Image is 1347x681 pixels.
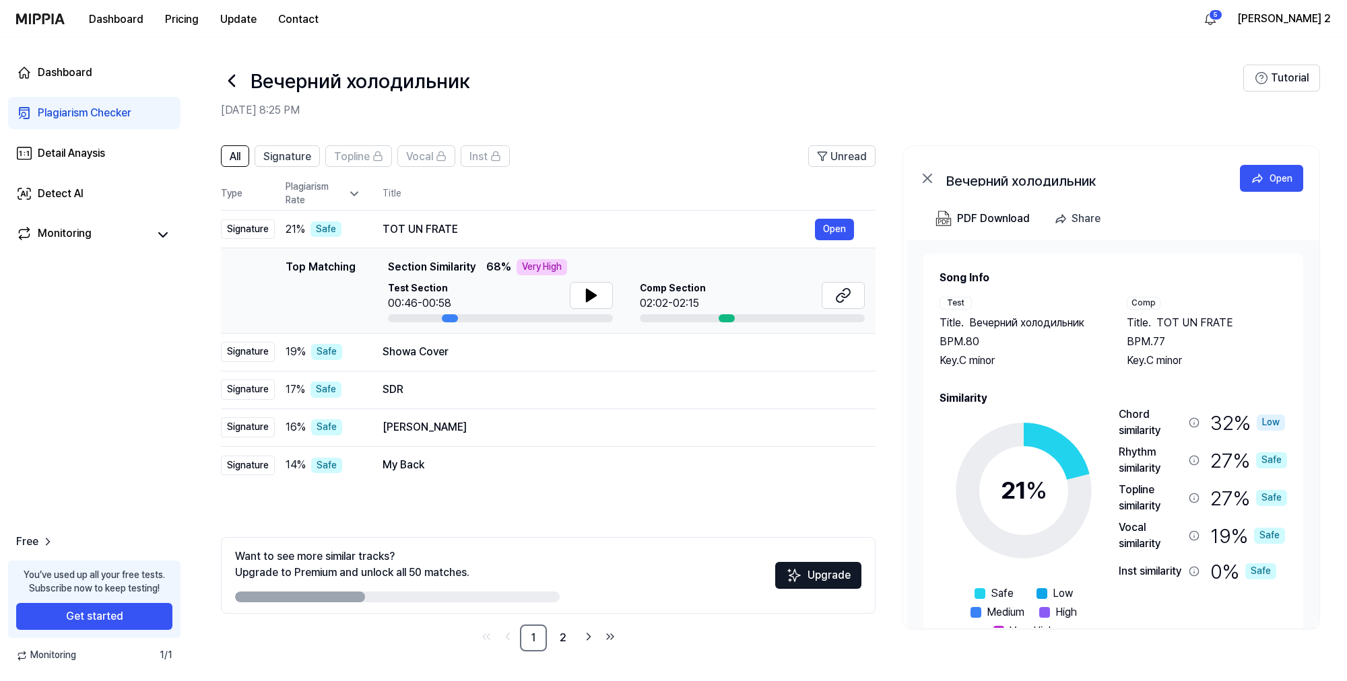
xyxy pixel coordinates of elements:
[38,105,131,121] div: Plagiarism Checker
[255,145,320,167] button: Signature
[221,102,1243,118] h2: [DATE] 8:25 PM
[8,57,180,89] a: Dashboard
[221,145,249,167] button: All
[1119,482,1183,514] div: Topline similarity
[38,65,92,81] div: Dashboard
[388,282,451,295] span: Test Section
[1270,171,1292,186] div: Open
[38,145,105,162] div: Detail Anaysis
[8,178,180,210] a: Detect AI
[397,145,455,167] button: Vocal
[1254,528,1285,544] div: Safe
[38,186,84,202] div: Detect AI
[940,353,1100,369] div: Key. C minor
[1210,519,1285,552] div: 19 %
[221,219,275,240] div: Signature
[286,344,306,360] span: 19 %
[221,342,275,362] div: Signature
[154,6,209,33] button: Pricing
[251,67,469,95] h1: Вечерний холодильник
[935,211,952,227] img: PDF Download
[406,149,433,165] span: Vocal
[1202,11,1218,27] img: 알림
[1001,472,1047,509] div: 21
[286,457,306,473] span: 14 %
[1210,444,1287,476] div: 27 %
[550,624,577,651] a: 2
[16,13,65,24] img: logo
[1237,11,1331,27] button: [PERSON_NAME] 2
[235,548,469,581] div: Want to see more similar tracks? Upgrade to Premium and unlock all 50 matches.
[286,382,305,398] span: 17 %
[383,457,854,473] div: My Back
[1156,315,1233,331] span: TOT UN FRATE
[8,137,180,170] a: Detail Anaysis
[263,149,311,165] span: Signature
[1026,476,1047,505] span: %
[16,649,76,662] span: Monitoring
[383,221,815,238] div: TOT UN FRATE
[1256,452,1287,468] div: Safe
[1210,482,1287,514] div: 27 %
[383,344,854,360] div: Showa Cover
[311,344,342,360] div: Safe
[786,567,802,583] img: Sparkles
[1053,585,1073,602] span: Low
[579,627,598,646] a: Go to next page
[1127,353,1287,369] div: Key. C minor
[267,6,329,33] button: Contact
[946,170,1216,186] div: Вечерний холодильник
[640,282,706,295] span: Comp Section
[286,259,356,322] div: Top Matching
[907,240,1319,628] a: Song InfoTestTitle.Вечерний холодильникBPM.80Key.C minorCompTitle.TOT UN FRATEBPM.77Key.C minorSi...
[16,603,172,630] button: Get started
[987,604,1024,620] span: Medium
[1210,557,1276,585] div: 0 %
[1119,563,1183,579] div: Inst similarity
[221,417,275,437] div: Signature
[1209,9,1222,20] div: 5
[991,585,1014,602] span: Safe
[1055,604,1077,620] span: High
[815,219,854,240] a: Open
[940,390,1287,406] h2: Similarity
[1200,8,1221,30] button: 알림5
[325,145,392,167] button: Topline
[601,627,620,646] a: Go to last page
[209,6,267,33] button: Update
[286,221,305,238] span: 21 %
[1049,205,1111,232] button: Share
[640,295,706,312] div: 02:02-02:15
[38,225,92,244] div: Monitoring
[16,534,55,550] a: Free
[969,315,1084,331] span: Вечерний холодильник
[940,270,1287,286] h2: Song Info
[498,627,517,646] a: Go to previous page
[517,259,567,275] div: Very High
[383,382,854,398] div: SDR
[830,149,867,165] span: Unread
[1010,623,1055,639] span: Very High
[221,178,275,211] th: Type
[1245,563,1276,579] div: Safe
[940,334,1100,350] div: BPM. 80
[1127,315,1151,331] span: Title .
[1257,415,1285,431] div: Low
[933,205,1032,232] button: PDF Download
[1127,334,1287,350] div: BPM. 77
[78,6,154,33] button: Dashboard
[1210,406,1285,439] div: 32 %
[940,315,964,331] span: Title .
[1240,165,1303,192] button: Open
[461,145,510,167] button: Inst
[1119,519,1183,552] div: Vocal similarity
[1243,65,1320,92] button: Tutorial
[286,180,361,207] div: Plagiarism Rate
[469,149,488,165] span: Inst
[383,419,854,435] div: [PERSON_NAME]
